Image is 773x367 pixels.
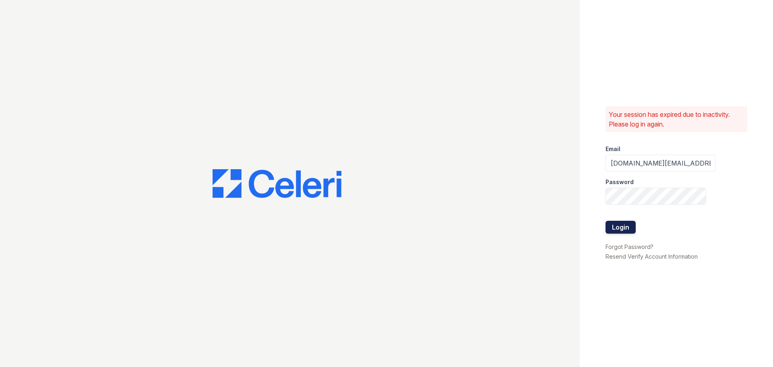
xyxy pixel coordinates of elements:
[609,110,744,129] p: Your session has expired due to inactivity. Please log in again.
[606,243,653,250] a: Forgot Password?
[606,221,636,234] button: Login
[606,178,634,186] label: Password
[213,169,341,198] img: CE_Logo_Blue-a8612792a0a2168367f1c8372b55b34899dd931a85d93a1a3d3e32e68fde9ad4.png
[606,253,698,260] a: Resend Verify Account Information
[606,145,620,153] label: Email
